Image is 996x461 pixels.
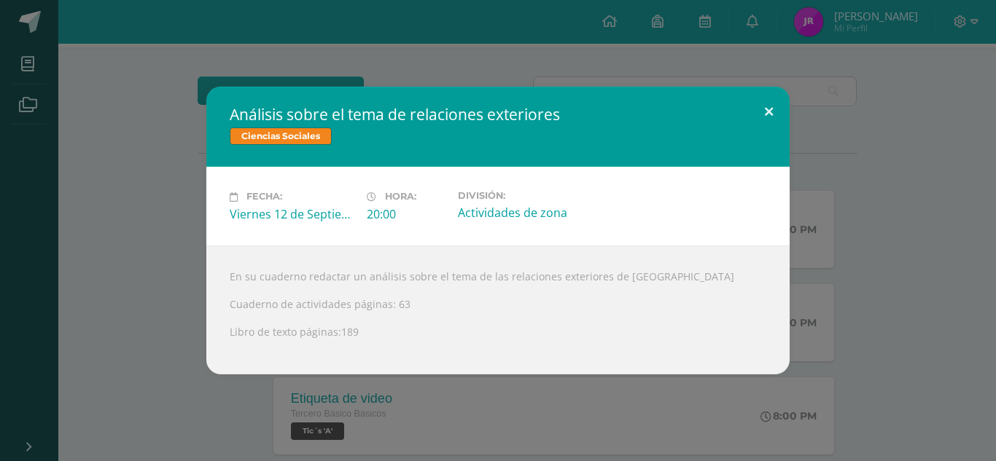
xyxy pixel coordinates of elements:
[458,190,583,201] label: División:
[748,87,790,136] button: Close (Esc)
[458,205,583,221] div: Actividades de zona
[230,206,355,222] div: Viernes 12 de Septiembre
[230,104,766,125] h2: Análisis sobre el tema de relaciones exteriores
[246,192,282,202] span: Fecha:
[385,192,416,202] span: Hora:
[230,127,332,145] span: Ciencias Sociales
[367,206,446,222] div: 20:00
[206,245,790,374] div: En su cuaderno redactar un análisis sobre el tema de las relaciones exteriores de [GEOGRAPHIC_DAT...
